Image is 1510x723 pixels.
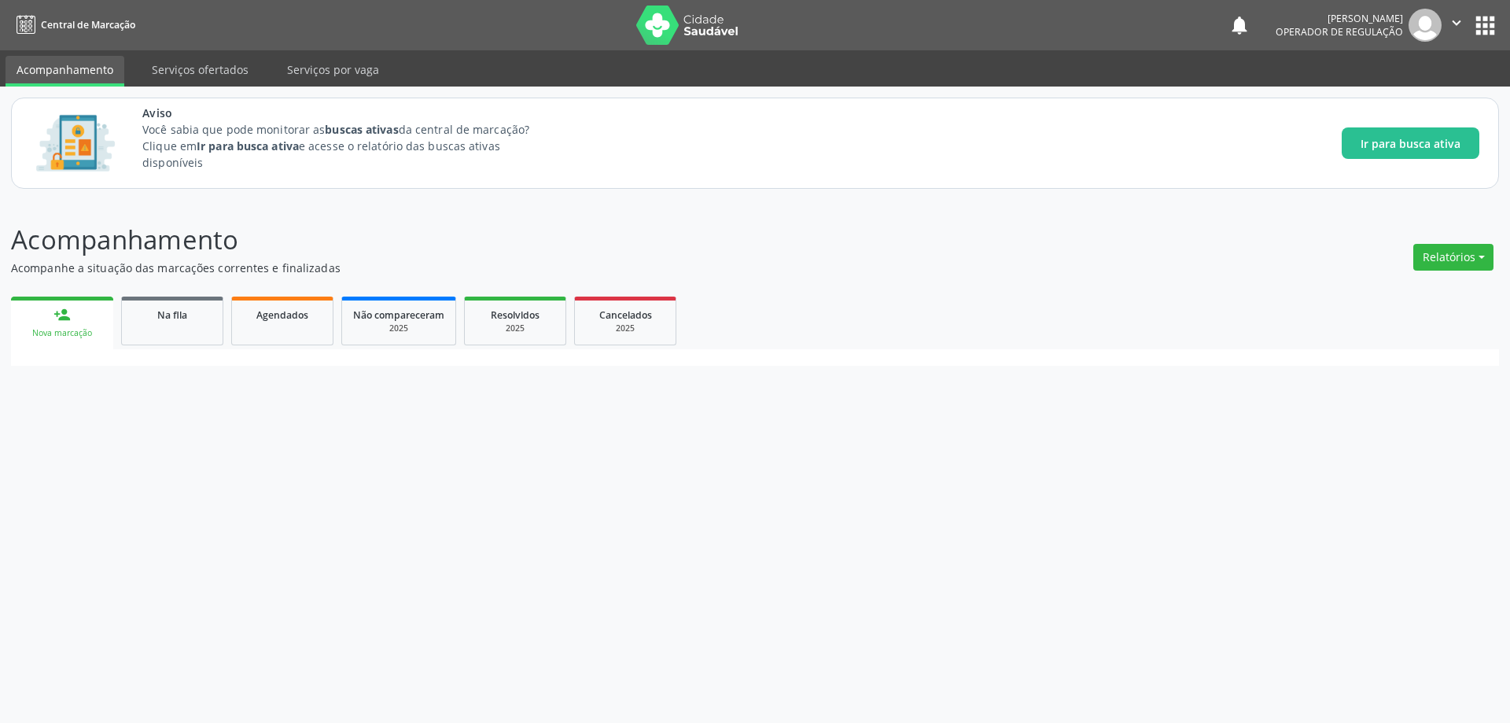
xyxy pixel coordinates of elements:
[353,308,444,322] span: Não compareceram
[476,323,554,334] div: 2025
[1442,9,1471,42] button: 
[325,122,398,137] strong: buscas ativas
[1361,135,1460,152] span: Ir para busca ativa
[1276,25,1403,39] span: Operador de regulação
[1413,244,1493,271] button: Relatórios
[1409,9,1442,42] img: img
[1228,14,1250,36] button: notifications
[31,108,120,179] img: Imagem de CalloutCard
[1276,12,1403,25] div: [PERSON_NAME]
[353,323,444,334] div: 2025
[157,308,187,322] span: Na fila
[11,12,135,38] a: Central de Marcação
[1471,12,1499,39] button: apps
[1342,127,1479,159] button: Ir para busca ativa
[6,56,124,87] a: Acompanhamento
[599,308,652,322] span: Cancelados
[197,138,299,153] strong: Ir para busca ativa
[142,105,558,121] span: Aviso
[141,56,260,83] a: Serviços ofertados
[11,260,1052,276] p: Acompanhe a situação das marcações correntes e finalizadas
[22,327,102,339] div: Nova marcação
[1448,14,1465,31] i: 
[256,308,308,322] span: Agendados
[11,220,1052,260] p: Acompanhamento
[142,121,558,171] p: Você sabia que pode monitorar as da central de marcação? Clique em e acesse o relatório das busca...
[41,18,135,31] span: Central de Marcação
[586,323,665,334] div: 2025
[276,56,390,83] a: Serviços por vaga
[53,306,71,323] div: person_add
[491,308,540,322] span: Resolvidos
